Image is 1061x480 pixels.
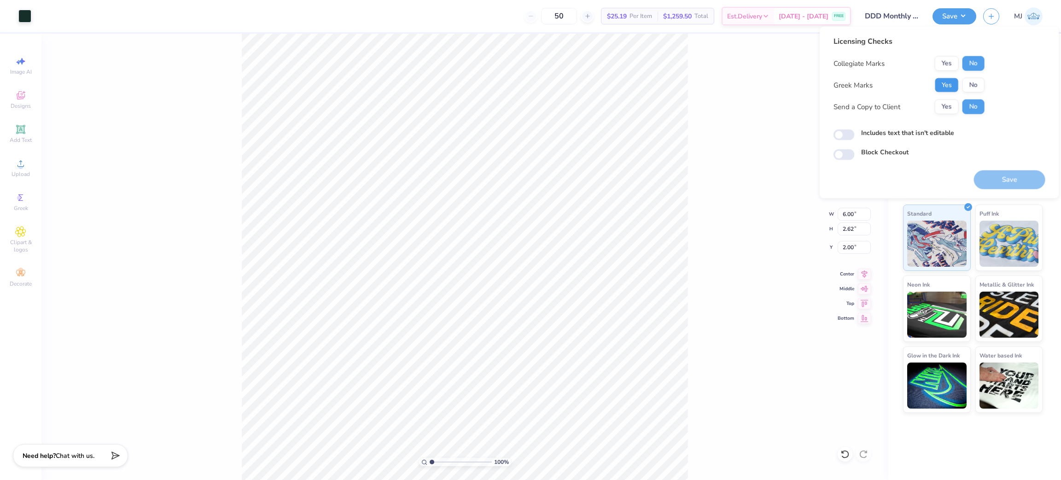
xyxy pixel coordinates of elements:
[5,239,37,253] span: Clipart & logos
[834,101,900,112] div: Send a Copy to Client
[14,205,28,212] span: Greek
[694,12,708,21] span: Total
[907,351,960,360] span: Glow in the Dark Ink
[23,451,56,460] strong: Need help?
[838,315,854,322] span: Bottom
[727,12,762,21] span: Est. Delivery
[907,363,967,409] img: Glow in the Dark Ink
[607,12,627,21] span: $25.19
[979,280,1034,289] span: Metallic & Glitter Ink
[779,12,828,21] span: [DATE] - [DATE]
[10,136,32,144] span: Add Text
[838,286,854,292] span: Middle
[861,147,909,157] label: Block Checkout
[838,300,854,307] span: Top
[56,451,94,460] span: Chat with us.
[935,56,959,71] button: Yes
[1014,11,1022,22] span: MJ
[10,68,32,76] span: Image AI
[935,100,959,114] button: Yes
[861,128,954,138] label: Includes text that isn't editable
[979,363,1039,409] img: Water based Ink
[907,221,967,267] img: Standard
[907,209,932,218] span: Standard
[834,36,985,47] div: Licensing Checks
[979,209,999,218] span: Puff Ink
[979,351,1022,360] span: Water based Ink
[979,221,1039,267] img: Puff Ink
[858,7,926,25] input: Untitled Design
[541,8,577,24] input: – –
[962,78,985,93] button: No
[935,78,959,93] button: Yes
[907,292,967,338] img: Neon Ink
[12,170,30,178] span: Upload
[11,102,31,110] span: Designs
[962,100,985,114] button: No
[962,56,985,71] button: No
[10,280,32,287] span: Decorate
[494,458,509,466] span: 100 %
[834,13,844,19] span: FREE
[1014,7,1043,25] a: MJ
[1025,7,1043,25] img: Mark Joshua Mullasgo
[834,80,873,90] div: Greek Marks
[907,280,930,289] span: Neon Ink
[933,8,976,24] button: Save
[663,12,692,21] span: $1,259.50
[838,271,854,277] span: Center
[630,12,652,21] span: Per Item
[979,292,1039,338] img: Metallic & Glitter Ink
[834,58,885,69] div: Collegiate Marks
